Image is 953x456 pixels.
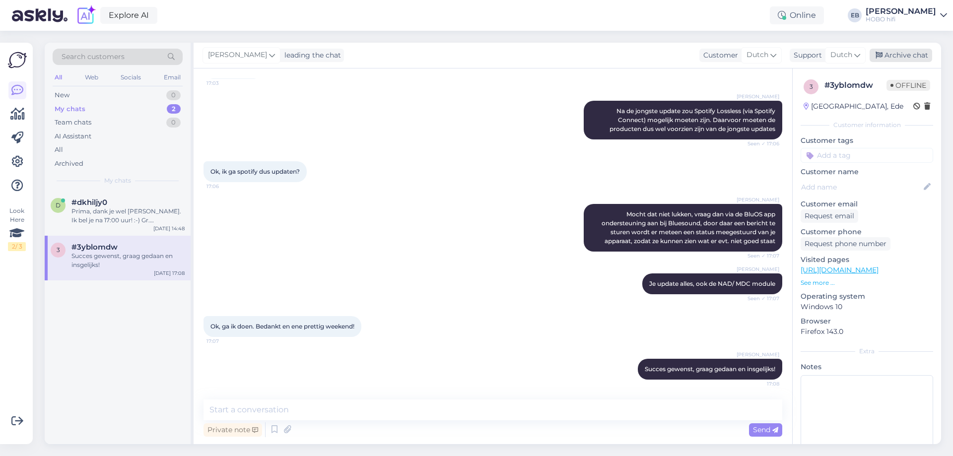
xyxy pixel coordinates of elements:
[747,50,768,61] span: Dutch
[801,265,879,274] a: [URL][DOMAIN_NAME]
[55,159,83,169] div: Archived
[206,337,244,345] span: 17:07
[645,365,775,373] span: Succes gewenst, graag gedaan en insgelijks!
[53,71,64,84] div: All
[804,101,903,112] div: [GEOGRAPHIC_DATA], Ede
[801,135,933,146] p: Customer tags
[830,50,852,61] span: Dutch
[801,302,933,312] p: Windows 10
[737,265,779,273] span: [PERSON_NAME]
[55,104,85,114] div: My chats
[162,71,183,84] div: Email
[104,176,131,185] span: My chats
[210,168,300,175] span: Ok, ik ga spotify dus updaten?
[870,49,932,62] div: Archive chat
[866,7,947,23] a: [PERSON_NAME]HOBO hifi
[100,7,157,24] a: Explore AI
[770,6,824,24] div: Online
[801,291,933,302] p: Operating system
[166,90,181,100] div: 0
[210,323,354,330] span: Ok, ga ik doen. Bedankt en ene prettig weekend!
[886,80,930,91] span: Offline
[866,7,936,15] div: [PERSON_NAME]
[801,227,933,237] p: Customer phone
[737,93,779,100] span: [PERSON_NAME]
[810,83,813,90] span: 3
[602,210,777,245] span: Mocht dat niet lukken, vraag dan via de BluOS app ondersteuning aan bij Bluesound, door daar een ...
[742,295,779,302] span: Seen ✓ 17:07
[206,79,244,87] span: 17:03
[801,237,890,251] div: Request phone number
[83,71,100,84] div: Web
[55,131,91,141] div: AI Assistant
[753,425,778,434] span: Send
[824,79,886,91] div: # 3yblomdw
[801,182,922,193] input: Add name
[71,252,185,269] div: Succes gewenst, graag gedaan en insgelijks!
[801,316,933,326] p: Browser
[649,280,775,287] span: Je update alles, ook de NAD/ MDC module
[801,278,933,287] p: See more ...
[737,351,779,358] span: [PERSON_NAME]
[801,209,858,223] div: Request email
[154,269,185,277] div: [DATE] 17:08
[55,90,69,100] div: New
[153,225,185,232] div: [DATE] 14:48
[742,380,779,388] span: 17:08
[801,148,933,163] input: Add a tag
[790,50,822,61] div: Support
[801,255,933,265] p: Visited pages
[62,52,125,62] span: Search customers
[71,207,185,225] div: Prima, dank je wel [PERSON_NAME]. Ik bel je na 17:00 uur! :-) Gr. [PERSON_NAME]
[8,206,26,251] div: Look Here
[206,183,244,190] span: 17:06
[75,5,96,26] img: explore-ai
[742,252,779,260] span: Seen ✓ 17:07
[866,15,936,23] div: HOBO hifi
[280,50,341,61] div: leading the chat
[167,104,181,114] div: 2
[56,201,61,209] span: d
[208,50,267,61] span: [PERSON_NAME]
[119,71,143,84] div: Socials
[742,140,779,147] span: Seen ✓ 17:06
[71,243,118,252] span: #3yblomdw
[848,8,862,22] div: EB
[71,198,107,207] span: #dkhiljy0
[57,246,60,254] span: 3
[801,121,933,130] div: Customer information
[8,51,27,69] img: Askly Logo
[801,347,933,356] div: Extra
[55,145,63,155] div: All
[166,118,181,128] div: 0
[737,196,779,203] span: [PERSON_NAME]
[801,362,933,372] p: Notes
[610,107,777,132] span: Na de jongste update zou Spotify Lossless (via Spotify Connect) mogelijk moeten zijn. Daarvoor mo...
[801,199,933,209] p: Customer email
[55,118,91,128] div: Team chats
[204,423,262,437] div: Private note
[801,167,933,177] p: Customer name
[801,326,933,337] p: Firefox 143.0
[8,242,26,251] div: 2 / 3
[699,50,738,61] div: Customer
